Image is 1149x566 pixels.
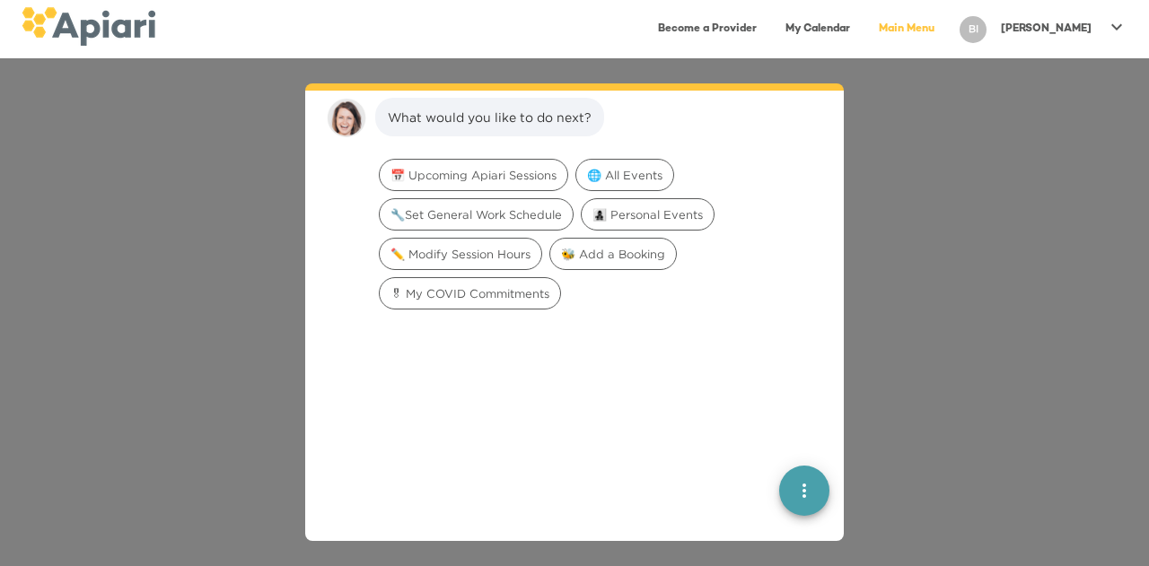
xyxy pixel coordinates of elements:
div: ✏️ Modify Session Hours [379,238,542,270]
img: logo [22,7,155,46]
a: Main Menu [868,11,945,48]
span: 👩‍👧‍👦 Personal Events [582,206,714,223]
button: quick menu [779,466,829,516]
span: 🎖 My COVID Commitments [380,285,560,302]
div: 🔧Set General Work Schedule [379,198,574,231]
span: 🔧Set General Work Schedule [380,206,573,223]
div: 🌐 All Events [575,159,674,191]
img: amy.37686e0395c82528988e.png [327,98,366,137]
a: My Calendar [775,11,861,48]
div: What would you like to do next? [388,109,592,126]
span: 📅 Upcoming Apiari Sessions [380,167,567,184]
span: 🌐 All Events [576,167,673,184]
div: 🎖 My COVID Commitments [379,277,561,309]
span: ✏️ Modify Session Hours [380,246,541,263]
div: 🐝 Add a Booking [549,238,677,270]
span: 🐝 Add a Booking [550,246,676,263]
div: 👩‍👧‍👦 Personal Events [581,198,715,231]
div: 📅 Upcoming Apiari Sessions [379,159,568,191]
p: [PERSON_NAME] [1001,22,1092,37]
a: Become a Provider [647,11,767,48]
div: BI [960,16,987,43]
